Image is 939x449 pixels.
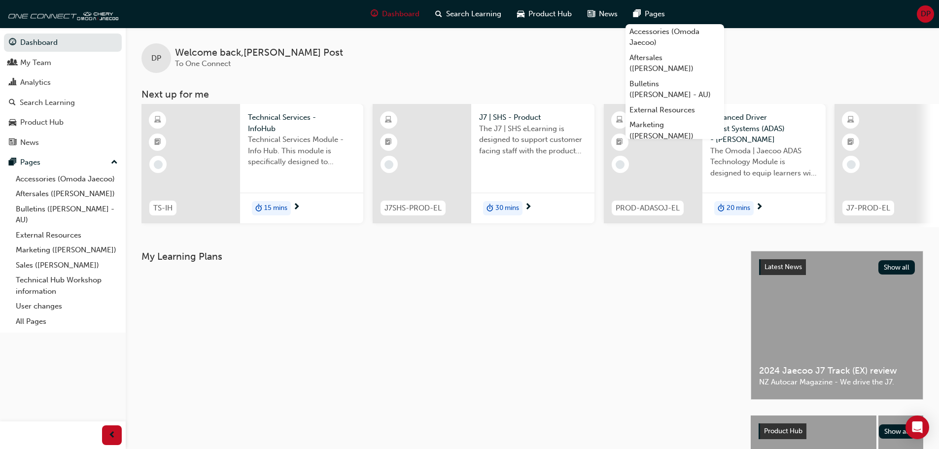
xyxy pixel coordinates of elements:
[626,50,724,76] a: Aftersales ([PERSON_NAME])
[9,38,16,47] span: guage-icon
[154,160,163,169] span: learningRecordVerb_NONE-icon
[20,57,51,69] div: My Team
[384,203,442,214] span: J7SHS-PROD-EL
[764,427,802,435] span: Product Hub
[727,203,750,214] span: 20 mins
[765,263,802,271] span: Latest News
[435,8,442,20] span: search-icon
[248,112,355,134] span: Technical Services - InfoHub
[153,203,173,214] span: TS-IH
[626,76,724,103] a: Bulletins ([PERSON_NAME] - AU)
[759,423,915,439] a: Product HubShow all
[524,203,532,212] span: next-icon
[363,4,427,24] a: guage-iconDashboard
[604,104,826,223] a: PROD-ADASOJ-ELAdvanced Driver Assist Systems (ADAS) - [PERSON_NAME]The Omoda | Jaecoo ADAS Techno...
[645,8,665,20] span: Pages
[846,203,890,214] span: J7-PROD-EL
[626,103,724,118] a: External Resources
[141,104,363,223] a: TS-IHTechnical Services - InfoHubTechnical Services Module - Info Hub. This module is specificall...
[141,251,735,262] h3: My Learning Plans
[384,160,393,169] span: learningRecordVerb_NONE-icon
[509,4,580,24] a: car-iconProduct Hub
[495,203,519,214] span: 30 mins
[626,117,724,143] a: Marketing ([PERSON_NAME])
[759,365,915,377] span: 2024 Jaecoo J7 Track (EX) review
[154,114,161,127] span: learningResourceType_ELEARNING-icon
[847,160,856,169] span: learningRecordVerb_NONE-icon
[4,134,122,152] a: News
[4,94,122,112] a: Search Learning
[921,8,931,20] span: DP
[20,157,40,168] div: Pages
[12,314,122,329] a: All Pages
[580,4,626,24] a: news-iconNews
[4,153,122,172] button: Pages
[847,136,854,149] span: booktick-icon
[20,97,75,108] div: Search Learning
[20,77,51,88] div: Analytics
[756,203,763,212] span: next-icon
[12,299,122,314] a: User changes
[9,118,16,127] span: car-icon
[12,228,122,243] a: External Resources
[385,136,392,149] span: booktick-icon
[479,123,587,157] span: The J7 | SHS eLearning is designed to support customer facing staff with the product and sales in...
[12,258,122,273] a: Sales ([PERSON_NAME])
[248,134,355,168] span: Technical Services Module - Info Hub. This module is specifically designed to address the require...
[12,273,122,299] a: Technical Hub Workshop information
[154,136,161,149] span: booktick-icon
[293,203,300,212] span: next-icon
[616,160,625,169] span: learningRecordVerb_NONE-icon
[373,104,594,223] a: J7SHS-PROD-ELJ7 | SHS - ProductThe J7 | SHS eLearning is designed to support customer facing staf...
[9,78,16,87] span: chart-icon
[427,4,509,24] a: search-iconSearch Learning
[108,429,116,442] span: prev-icon
[905,415,929,439] div: Open Intercom Messenger
[20,137,39,148] div: News
[9,158,16,167] span: pages-icon
[616,203,680,214] span: PROD-ADASOJ-EL
[759,259,915,275] a: Latest NewsShow all
[759,377,915,388] span: NZ Autocar Magazine - We drive the J7.
[4,73,122,92] a: Analytics
[12,186,122,202] a: Aftersales ([PERSON_NAME])
[528,8,572,20] span: Product Hub
[487,202,493,215] span: duration-icon
[12,242,122,258] a: Marketing ([PERSON_NAME])
[718,202,725,215] span: duration-icon
[616,114,623,127] span: learningResourceType_ELEARNING-icon
[126,89,939,100] h3: Next up for me
[255,202,262,215] span: duration-icon
[12,172,122,187] a: Accessories (Omoda Jaecoo)
[9,59,16,68] span: people-icon
[751,251,923,400] a: Latest NewsShow all2024 Jaecoo J7 Track (EX) reviewNZ Autocar Magazine - We drive the J7.
[151,53,161,64] span: DP
[517,8,524,20] span: car-icon
[5,4,118,24] img: oneconnect
[20,117,64,128] div: Product Hub
[879,424,916,439] button: Show all
[264,203,287,214] span: 15 mins
[599,8,618,20] span: News
[917,5,934,23] button: DP
[175,47,343,59] span: Welcome back , [PERSON_NAME] Post
[382,8,419,20] span: Dashboard
[878,260,915,275] button: Show all
[9,99,16,107] span: search-icon
[4,32,122,153] button: DashboardMy TeamAnalyticsSearch LearningProduct HubNews
[371,8,378,20] span: guage-icon
[710,112,818,145] span: Advanced Driver Assist Systems (ADAS) - [PERSON_NAME]
[175,59,231,68] span: To One Connect
[588,8,595,20] span: news-icon
[4,113,122,132] a: Product Hub
[626,4,673,24] a: pages-iconPages
[4,34,122,52] a: Dashboard
[385,114,392,127] span: learningResourceType_ELEARNING-icon
[4,54,122,72] a: My Team
[847,114,854,127] span: learningResourceType_ELEARNING-icon
[626,24,724,50] a: Accessories (Omoda Jaecoo)
[9,138,16,147] span: news-icon
[12,202,122,228] a: Bulletins ([PERSON_NAME] - AU)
